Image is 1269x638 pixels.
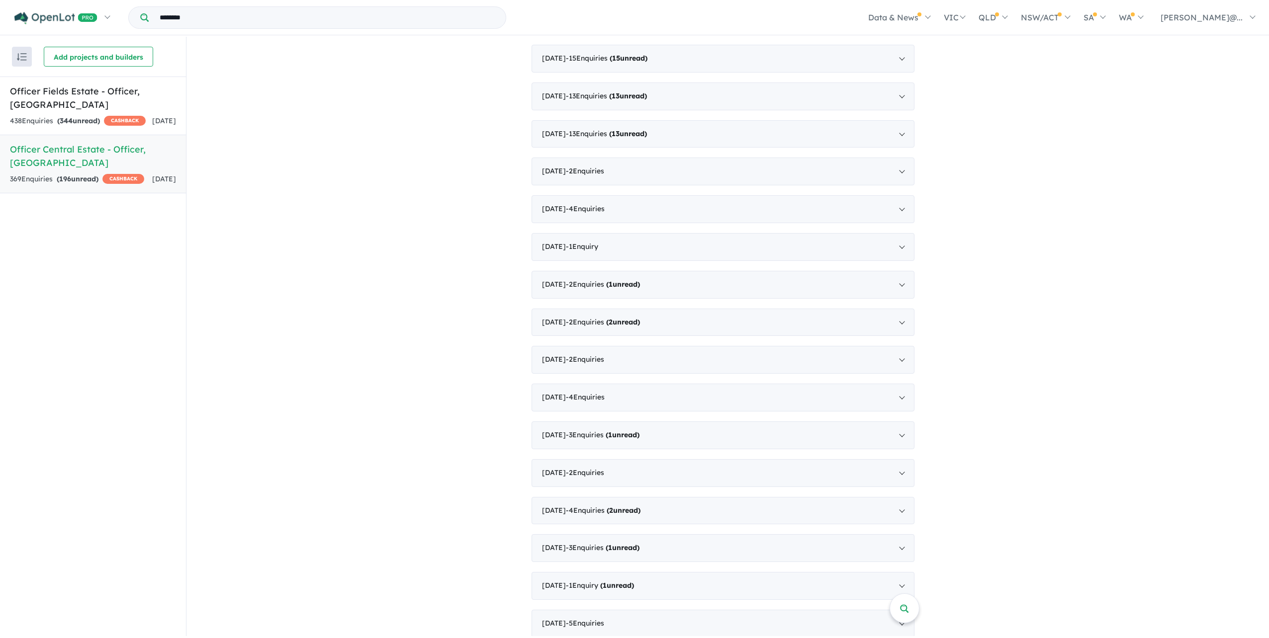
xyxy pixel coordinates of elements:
span: - 3 Enquir ies [566,430,639,439]
div: [DATE] [532,195,914,223]
span: 15 [612,54,620,63]
strong: ( unread) [606,318,640,326]
button: Add projects and builders [44,47,153,67]
div: [DATE] [532,421,914,449]
div: [DATE] [532,45,914,73]
span: 196 [59,174,71,183]
span: - 5 Enquir ies [566,619,604,628]
span: [PERSON_NAME]@... [1161,12,1243,22]
div: [DATE] [532,459,914,487]
h5: Officer Fields Estate - Officer , [GEOGRAPHIC_DATA] [10,84,176,111]
div: [DATE] [532,497,914,525]
input: Try estate name, suburb, builder or developer [151,7,504,28]
span: - 4 Enquir ies [566,204,605,213]
div: [DATE] [532,534,914,562]
span: - 1 Enquir y [566,581,634,590]
strong: ( unread) [610,54,647,63]
div: [DATE] [532,120,914,148]
div: [DATE] [532,346,914,374]
div: 438 Enquir ies [10,115,146,127]
img: sort.svg [17,53,27,61]
span: 13 [612,91,620,100]
div: [DATE] [532,610,914,638]
div: [DATE] [532,271,914,299]
span: [DATE] [152,174,176,183]
strong: ( unread) [609,91,647,100]
div: 369 Enquir ies [10,173,144,185]
span: - 3 Enquir ies [566,543,639,552]
span: CASHBACK [102,174,144,184]
span: [DATE] [152,116,176,125]
strong: ( unread) [606,543,639,552]
strong: ( unread) [606,280,640,289]
span: CASHBACK [104,116,146,126]
span: - 4 Enquir ies [566,393,605,401]
strong: ( unread) [607,506,640,515]
div: [DATE] [532,309,914,336]
span: 1 [609,280,613,289]
div: [DATE] [532,572,914,600]
span: 344 [60,116,73,125]
span: 1 [603,581,607,590]
span: - 13 Enquir ies [566,91,647,100]
span: - 1 Enquir y [566,242,598,251]
h5: Officer Central Estate - Officer , [GEOGRAPHIC_DATA] [10,143,176,169]
strong: ( unread) [57,174,98,183]
strong: ( unread) [600,581,634,590]
span: - 2 Enquir ies [566,280,640,289]
span: 2 [609,318,613,326]
span: - 2 Enquir ies [566,468,604,477]
span: 1 [608,430,612,439]
span: - 2 Enquir ies [566,318,640,326]
span: 13 [612,129,620,138]
div: [DATE] [532,82,914,110]
span: 1 [608,543,612,552]
span: - 2 Enquir ies [566,166,604,175]
div: [DATE] [532,158,914,185]
span: - 13 Enquir ies [566,129,647,138]
strong: ( unread) [606,430,639,439]
div: [DATE] [532,233,914,261]
div: [DATE] [532,384,914,411]
span: 2 [609,506,613,515]
img: Openlot PRO Logo White [14,12,97,24]
span: - 4 Enquir ies [566,506,640,515]
span: - 15 Enquir ies [566,54,647,63]
strong: ( unread) [57,116,100,125]
span: - 2 Enquir ies [566,355,604,364]
strong: ( unread) [609,129,647,138]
